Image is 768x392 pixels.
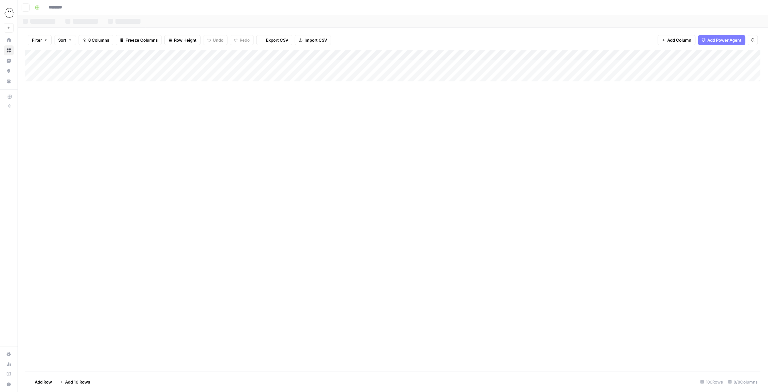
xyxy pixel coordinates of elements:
[56,377,94,387] button: Add 10 Rows
[295,35,331,45] button: Import CSV
[4,349,14,359] a: Settings
[32,37,42,43] span: Filter
[125,37,158,43] span: Freeze Columns
[65,379,90,385] span: Add 10 Rows
[256,35,292,45] button: Export CSV
[79,35,113,45] button: 8 Columns
[54,35,76,45] button: Sort
[4,45,14,55] a: Browse
[240,37,250,43] span: Redo
[28,35,52,45] button: Filter
[116,35,162,45] button: Freeze Columns
[174,37,197,43] span: Row Height
[266,37,288,43] span: Export CSV
[305,37,327,43] span: Import CSV
[88,37,109,43] span: 8 Columns
[164,35,201,45] button: Row Height
[4,359,14,369] a: Usage
[4,56,14,66] a: Insights
[708,37,742,43] span: Add Power Agent
[4,66,14,76] a: Opportunities
[203,35,228,45] button: Undo
[4,7,15,18] img: PhantomBuster Logo
[4,76,14,86] a: Your Data
[25,377,56,387] button: Add Row
[230,35,254,45] button: Redo
[35,379,52,385] span: Add Row
[4,35,14,45] a: Home
[58,37,66,43] span: Sort
[658,35,696,45] button: Add Column
[213,37,223,43] span: Undo
[4,5,14,21] button: Workspace: PhantomBuster
[726,377,760,387] div: 8/8 Columns
[698,377,726,387] div: 100 Rows
[4,369,14,379] a: Learning Hub
[668,37,692,43] span: Add Column
[698,35,745,45] button: Add Power Agent
[4,379,14,389] button: Help + Support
